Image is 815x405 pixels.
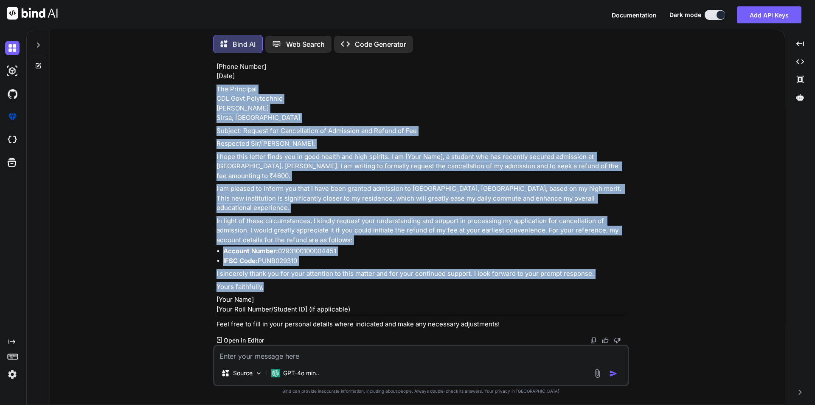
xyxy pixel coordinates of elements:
img: premium [5,110,20,124]
p: Respected Sir/[PERSON_NAME], [216,139,627,149]
p: I sincerely thank you for your attention to this matter and for your continued support. I look fo... [216,269,627,279]
img: copy [590,337,597,344]
img: like [602,337,609,344]
p: The Principal CDL Govt Polytechnic [PERSON_NAME] Sirsa, [GEOGRAPHIC_DATA] [216,85,627,123]
p: [Your Name] [Your Roll Number/Student ID] (if applicable) [216,295,627,314]
img: darkAi-studio [5,64,20,78]
img: Bind AI [7,7,58,20]
p: Subject: Request for Cancellation of Admission and Refund of Fee [216,126,627,136]
img: attachment [593,368,602,378]
p: Bind AI [233,39,256,49]
img: GPT-4o mini [271,369,280,377]
span: Documentation [612,11,657,19]
img: cloudideIcon [5,133,20,147]
strong: Account Number: [223,247,278,255]
img: githubDark [5,87,20,101]
li: 0293100100004451 [223,246,627,256]
img: dislike [614,337,621,344]
img: darkChat [5,41,20,55]
li: PUNB029310 [223,256,627,266]
button: Documentation [612,11,657,20]
p: I hope this letter finds you in good health and high spirits. I am [Your Name], a student who has... [216,152,627,181]
p: I am pleased to inform you that I have been granted admission to [GEOGRAPHIC_DATA], [GEOGRAPHIC_D... [216,184,627,213]
img: icon [609,369,618,378]
p: Bind can provide inaccurate information, including about people. Always double-check its answers.... [213,388,629,394]
p: In light of these circumstances, I kindly request your understanding and support in processing my... [216,216,627,245]
p: GPT-4o min.. [283,369,319,377]
button: Add API Keys [737,6,801,23]
p: Feel free to fill in your personal details where indicated and make any necessary adjustments! [216,320,627,329]
p: Open in Editor [224,336,264,345]
span: Dark mode [669,11,701,19]
p: Code Generator [355,39,406,49]
p: Yours faithfully, [216,282,627,292]
strong: IFSC Code: [223,257,258,265]
p: Source [233,369,253,377]
img: Pick Models [255,370,262,377]
p: Web Search [286,39,325,49]
img: settings [5,367,20,382]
